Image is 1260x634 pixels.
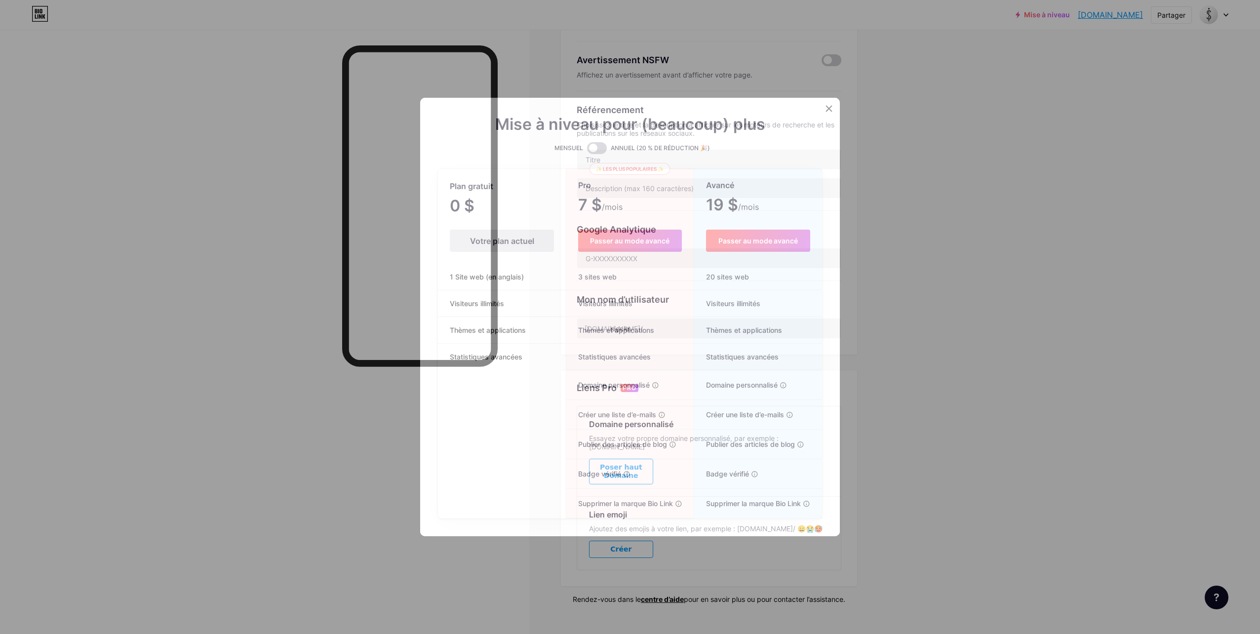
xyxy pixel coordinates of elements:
span: Visiteurs illimités [694,298,760,309]
span: Avancé [706,177,734,194]
span: Domaine personnalisé [566,380,650,390]
button: Passer au mode avancé [706,230,810,252]
span: Pro [578,177,591,194]
div: ✨ Les plus populaires ✨ [590,163,670,175]
span: Passer au mode avancé [590,237,669,245]
font: 19 $ [706,199,738,213]
span: Créer une liste d’e-mails [566,409,656,420]
span: ANNUEL (20 % DE RÉDUCTION 🎉) [611,143,710,153]
button: Passer au mode avancé [578,230,681,252]
span: Créer une liste d’e-mails [694,409,784,420]
span: Statistiques avancées [438,352,534,362]
font: 7 $ [578,199,602,213]
span: Visiteurs illimités [438,298,516,309]
span: Visiteurs illimités [566,298,632,309]
span: /mois [602,201,623,213]
font: 0 $ [450,200,474,214]
span: Supprimer la marque Bio Link [566,498,673,509]
span: Mise à niveau pour (beaucoup) plus [495,119,765,130]
div: 20 sites web [694,264,822,290]
span: Passer au mode avancé [718,237,798,245]
span: Thèmes et applications [438,325,538,335]
span: /mois [738,201,759,213]
span: Badge vérifié [566,469,621,479]
span: Publier des articles de blog [566,439,667,449]
span: Plan gratuit [450,178,493,195]
div: Votre plan actuel [450,230,554,252]
span: 1 Site web (en anglais) [438,272,536,282]
span: Supprimer la marque Bio Link [694,498,801,509]
span: MENSUEL [554,143,583,153]
span: Domaine personnalisé [694,380,778,390]
span: Publier des articles de blog [694,439,795,449]
span: Statistiques avancées [694,352,779,362]
span: Statistiques avancées [566,352,651,362]
span: Thèmes et applications [694,325,782,335]
span: Badge vérifié [694,469,749,479]
div: 3 sites web [566,264,693,290]
span: Thèmes et applications [566,325,654,335]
